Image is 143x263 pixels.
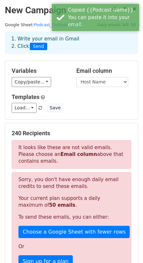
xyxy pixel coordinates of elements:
[76,67,131,74] h5: Email column
[12,77,51,87] a: Copy/paste...
[18,214,125,221] p: To send these emails, you can either:
[12,67,67,74] h5: Variables
[18,176,125,190] p: Sorry, you don't have enough daily email credits to send these emails.
[68,6,137,28] div: Copied {{Podcast Name}}. You can paste it into your email.
[18,195,125,209] p: Your current plan supports a daily maximum of .
[12,103,37,113] a: Load...
[12,130,131,137] h5: 240 Recipients
[111,232,143,263] iframe: Chat Widget
[47,103,63,113] button: Save
[5,5,138,16] h2: New Campaign
[18,243,125,250] p: Or
[49,202,75,208] strong: 50 emails
[5,22,82,27] small: Google Sheet:
[12,140,131,169] p: It looks like these are not valid emails. Please choose an above that contains emails.
[34,22,82,27] a: Podcast_Outreach_Plan
[18,226,130,238] a: Choose a Google Sheet with fewer rows
[12,93,39,100] a: Templates
[6,35,137,50] div: 1. Write your email in Gmail 2. Click
[60,151,97,157] strong: Email column
[30,43,47,50] span: Send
